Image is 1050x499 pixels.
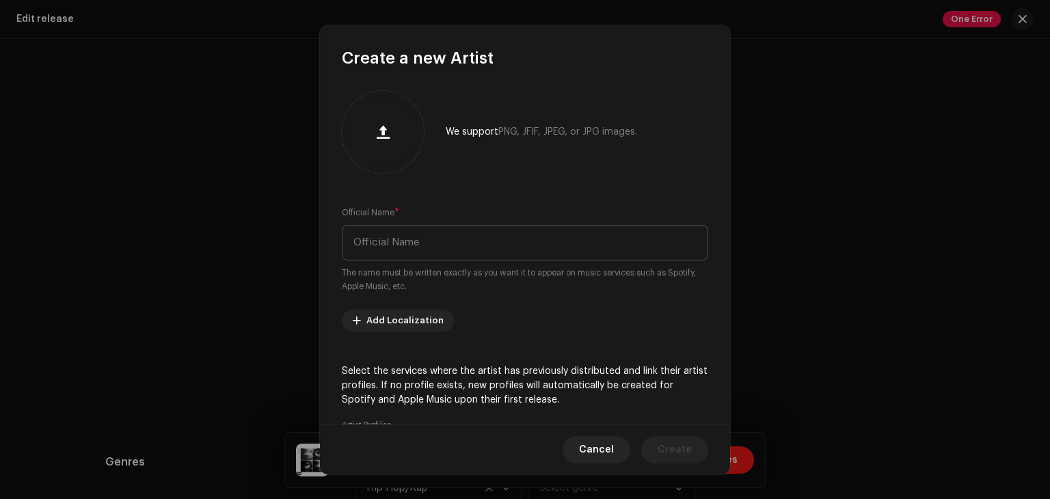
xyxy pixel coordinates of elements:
[342,206,394,219] small: Official Name
[641,436,708,463] button: Create
[342,364,708,407] p: Select the services where the artist has previously distributed and link their artist profiles. I...
[446,126,637,137] div: We support
[342,266,708,293] small: The name must be written exactly as you want it to appear on music services such as Spotify, Appl...
[342,418,391,432] small: Artist Profiles
[342,310,455,332] button: Add Localization
[658,436,692,463] span: Create
[342,225,708,260] input: Official Name
[563,436,630,463] button: Cancel
[366,307,444,334] span: Add Localization
[579,436,614,463] span: Cancel
[342,47,494,69] span: Create a new Artist
[498,127,637,137] span: PNG, JFIF, JPEG, or JPG images.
